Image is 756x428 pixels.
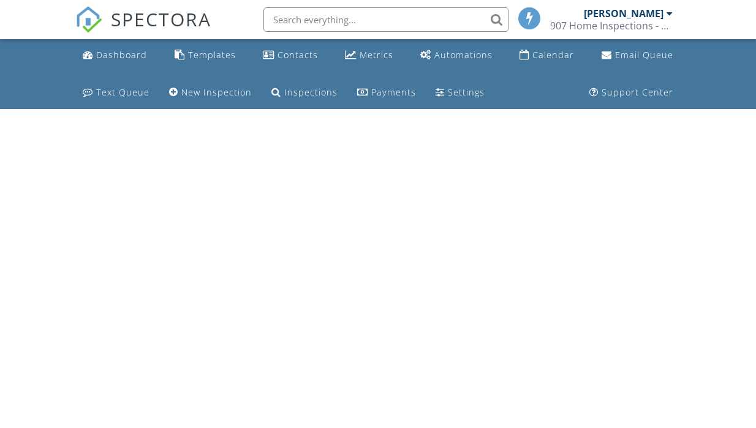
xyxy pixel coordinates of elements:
a: Text Queue [78,81,154,104]
a: Inspections [266,81,342,104]
img: The Best Home Inspection Software - Spectora [75,6,102,33]
div: 907 Home Inspections - Open Your Door with Peace of Mind [550,20,673,32]
a: Dashboard [78,44,152,67]
div: Payments [371,86,416,98]
a: Email Queue [597,44,678,67]
div: Metrics [360,49,393,61]
div: Automations [434,49,493,61]
div: Email Queue [615,49,673,61]
div: Support Center [602,86,673,98]
a: Settings [431,81,490,104]
span: SPECTORA [111,6,211,32]
div: Text Queue [96,86,149,98]
a: Templates [170,44,241,67]
a: Automations (Basic) [415,44,497,67]
div: Inspections [284,86,338,98]
div: Calendar [532,49,574,61]
a: Support Center [584,81,678,104]
a: Contacts [258,44,323,67]
a: New Inspection [164,81,257,104]
div: Dashboard [96,49,147,61]
a: SPECTORA [75,17,211,42]
input: Search everything... [263,7,508,32]
div: Templates [188,49,236,61]
a: Metrics [340,44,398,67]
a: Payments [352,81,421,104]
div: Settings [448,86,485,98]
a: Calendar [515,44,579,67]
div: New Inspection [181,86,252,98]
div: [PERSON_NAME] [584,7,663,20]
div: Contacts [278,49,318,61]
